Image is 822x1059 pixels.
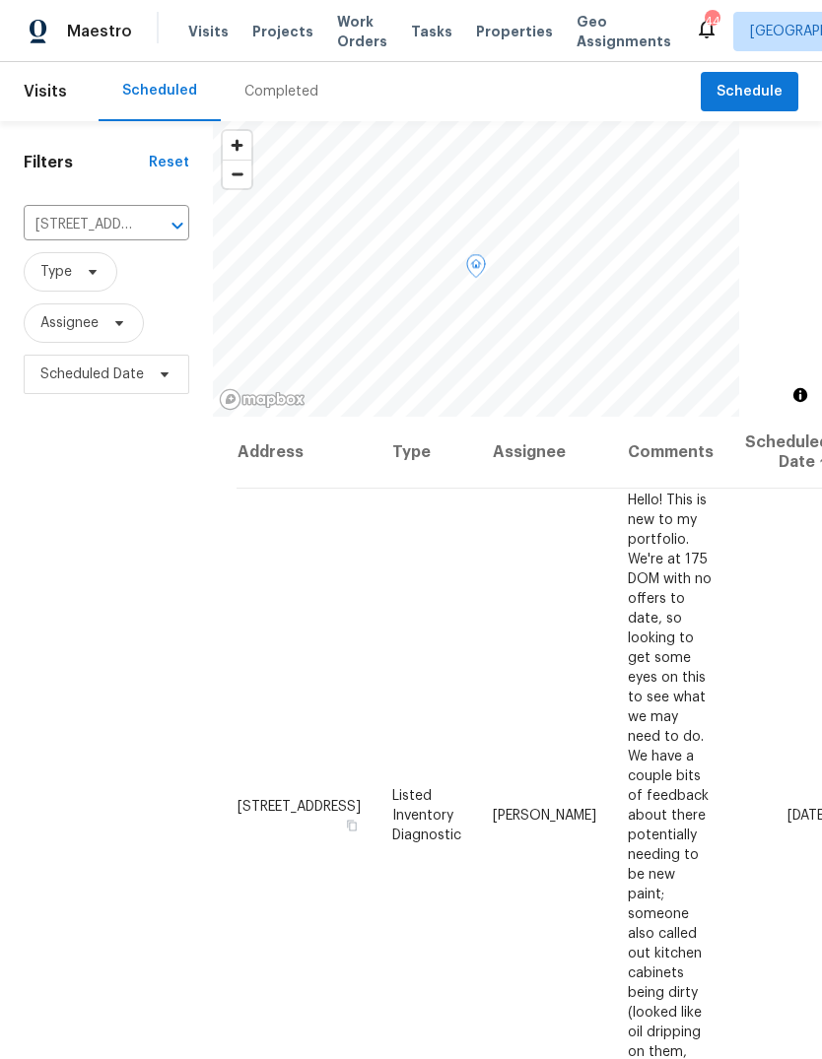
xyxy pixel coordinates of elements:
span: Toggle attribution [794,384,806,406]
span: Schedule [717,80,783,104]
span: Geo Assignments [577,12,671,51]
span: Projects [252,22,313,41]
button: Zoom out [223,160,251,188]
button: Zoom in [223,131,251,160]
div: Map marker [466,254,486,285]
span: Zoom out [223,161,251,188]
span: Type [40,262,72,282]
th: Comments [612,417,729,489]
canvas: Map [213,121,739,417]
span: [STREET_ADDRESS] [238,799,361,813]
span: Properties [476,22,553,41]
span: Assignee [40,313,99,333]
div: Reset [149,153,189,172]
span: Maestro [67,22,132,41]
button: Toggle attribution [788,383,812,407]
span: [PERSON_NAME] [493,808,596,822]
div: Completed [244,82,318,101]
button: Copy Address [343,816,361,833]
span: Visits [24,70,67,113]
h1: Filters [24,153,149,172]
span: Listed Inventory Diagnostic [392,788,461,841]
a: Mapbox homepage [219,388,306,411]
div: Scheduled [122,81,197,100]
span: Work Orders [337,12,387,51]
span: Tasks [411,25,452,38]
button: Open [164,212,191,239]
th: Type [377,417,477,489]
button: Schedule [701,72,798,112]
th: Assignee [477,417,612,489]
span: Visits [188,22,229,41]
span: Scheduled Date [40,364,144,384]
input: Search for an address... [24,210,134,240]
div: 44 [705,12,719,32]
th: Address [237,417,377,489]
